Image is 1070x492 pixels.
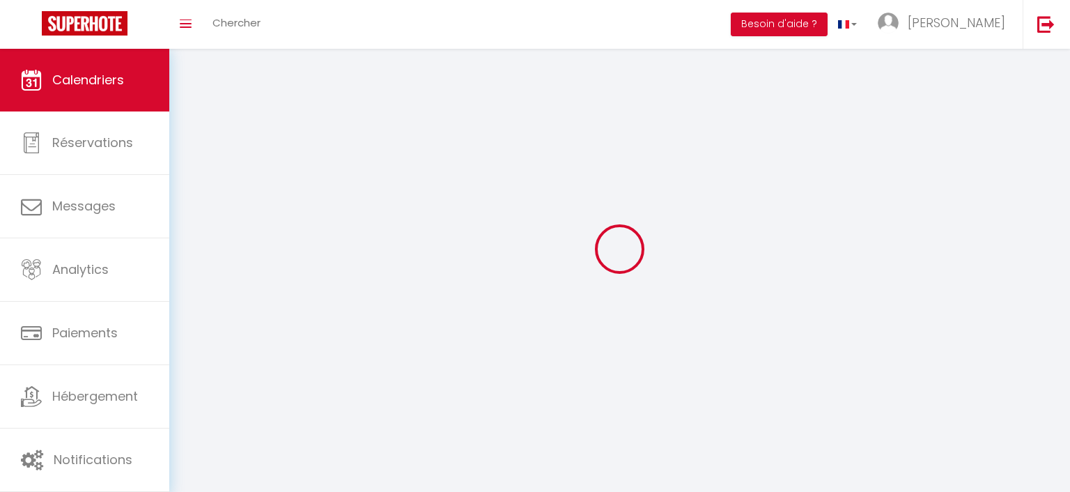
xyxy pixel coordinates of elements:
[52,134,133,151] span: Réservations
[52,71,124,89] span: Calendriers
[52,197,116,215] span: Messages
[52,387,138,405] span: Hébergement
[52,261,109,278] span: Analytics
[731,13,828,36] button: Besoin d'aide ?
[878,13,899,33] img: ...
[908,14,1005,31] span: [PERSON_NAME]
[54,451,132,468] span: Notifications
[1037,15,1055,33] img: logout
[42,11,127,36] img: Super Booking
[212,15,261,30] span: Chercher
[52,324,118,341] span: Paiements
